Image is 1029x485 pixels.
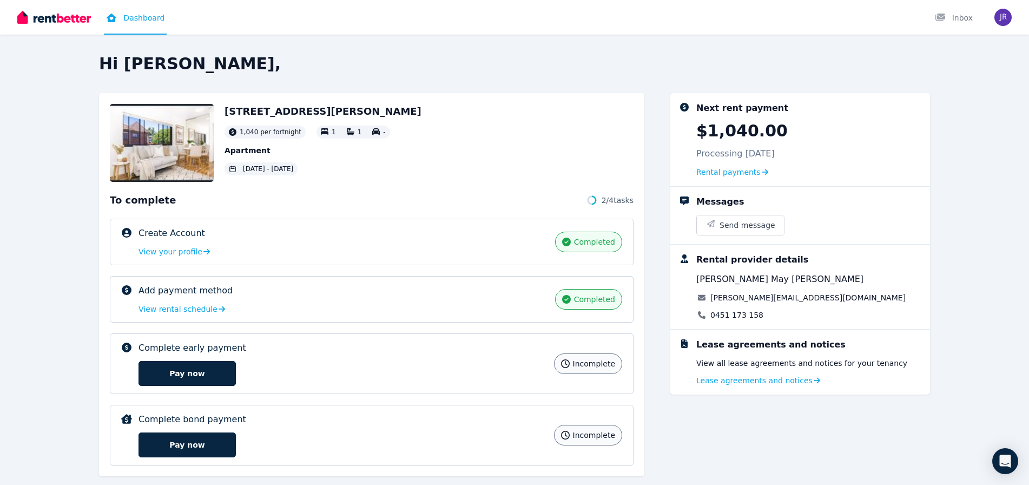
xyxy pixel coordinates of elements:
[696,253,808,266] div: Rental provider details
[696,147,775,160] p: Processing [DATE]
[138,246,210,257] a: View your profile
[992,448,1018,474] div: Open Intercom Messenger
[99,54,930,74] h2: Hi [PERSON_NAME],
[225,104,421,119] h2: [STREET_ADDRESS][PERSON_NAME]
[696,167,768,178] a: Rental payments
[332,128,336,136] span: 1
[935,12,973,23] div: Inbox
[573,430,615,441] span: incomplete
[138,342,246,355] p: Complete early payment
[720,220,775,231] span: Send message
[138,432,236,457] button: Pay now
[994,9,1012,26] img: Jorge Thiago Mendonca Farias da Rosa
[696,121,788,141] p: $1,040.00
[696,375,813,386] span: Lease agreements and notices
[138,227,205,240] p: Create Account
[240,128,301,136] span: 1,040 per fortnight
[138,284,233,297] p: Add payment method
[138,361,236,386] button: Pay now
[17,9,91,25] img: RentBetter
[710,310,763,320] a: 0451 173 158
[121,414,132,424] img: Complete bond payment
[574,294,615,305] span: completed
[574,237,615,247] span: completed
[573,358,615,369] span: incomplete
[110,193,176,208] span: To complete
[696,375,820,386] a: Lease agreements and notices
[138,413,246,426] p: Complete bond payment
[110,104,214,182] img: Property Url
[358,128,362,136] span: 1
[696,167,761,178] span: Rental payments
[225,145,421,156] p: Apartment
[696,358,907,369] p: View all lease agreements and notices for your tenancy
[383,128,385,136] span: -
[696,338,846,351] div: Lease agreements and notices
[696,273,863,286] span: [PERSON_NAME] May [PERSON_NAME]
[696,195,744,208] div: Messages
[602,195,634,206] span: 2 / 4 tasks
[138,304,225,314] a: View rental schedule
[243,165,293,173] span: [DATE] - [DATE]
[696,102,788,115] div: Next rent payment
[697,215,784,235] button: Send message
[710,292,906,303] a: [PERSON_NAME][EMAIL_ADDRESS][DOMAIN_NAME]
[138,304,217,314] span: View rental schedule
[138,246,202,257] span: View your profile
